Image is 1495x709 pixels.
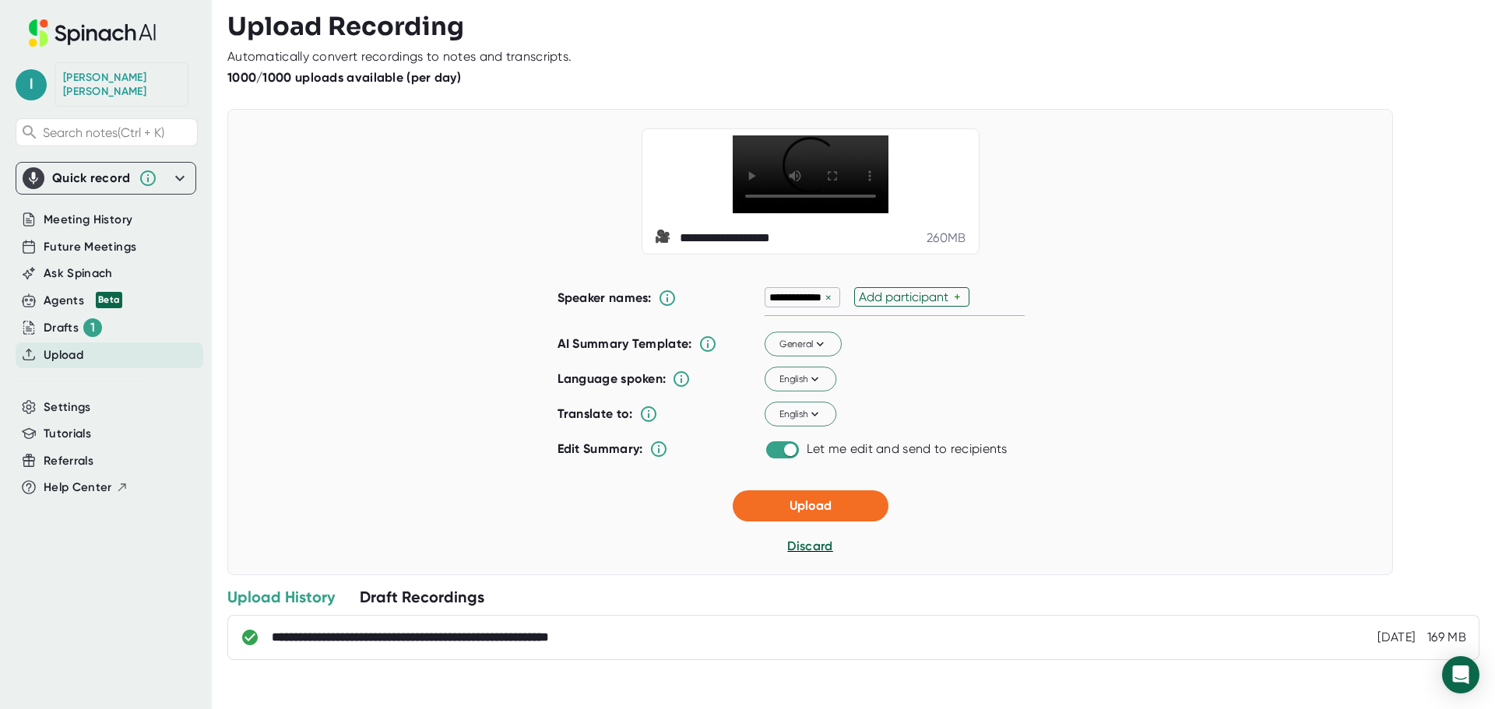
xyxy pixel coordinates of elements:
div: × [821,290,835,305]
button: Upload [733,490,888,521]
span: General [779,337,827,351]
button: Drafts 1 [44,318,102,337]
span: Search notes (Ctrl + K) [43,125,164,140]
button: Meeting History [44,211,132,229]
button: Discard [787,537,832,556]
button: Agents Beta [44,292,122,310]
div: Upload History [227,587,335,607]
span: English [779,372,821,386]
b: 1000/1000 uploads available (per day) [227,70,461,85]
div: Quick record [23,163,189,194]
div: 1 [83,318,102,337]
div: Beta [96,292,122,308]
div: Quick record [52,170,131,186]
h3: Upload Recording [227,12,1479,41]
div: Automatically convert recordings to notes and transcripts. [227,49,572,65]
button: Help Center [44,479,128,497]
div: Logan Zumbrun [63,71,180,98]
span: Discard [787,539,832,553]
span: English [779,407,821,421]
span: Upload [790,498,832,513]
div: Draft Recordings [360,587,484,607]
b: Language spoken: [558,371,667,386]
div: 1/24/2025, 10:48:14 AM [1377,630,1415,645]
button: English [765,402,836,427]
b: AI Summary Template: [558,336,692,352]
span: video [655,229,674,247]
div: 260 MB [927,230,966,246]
button: Future Meetings [44,238,136,256]
div: Let me edit and send to recipients [807,441,1008,457]
b: Edit Summary: [558,441,643,456]
button: Settings [44,398,91,416]
button: Tutorials [44,425,91,443]
button: General [765,332,842,357]
span: l [16,69,47,100]
div: Drafts [44,318,102,337]
button: Referrals [44,452,93,470]
div: Open Intercom Messenger [1442,656,1479,693]
span: Help Center [44,479,112,497]
div: 169 MB [1427,630,1466,645]
button: Upload [44,346,83,364]
div: + [954,290,965,304]
b: Speaker names: [558,290,652,305]
button: Ask Spinach [44,265,113,283]
b: Translate to: [558,406,633,421]
div: Agents [44,292,122,310]
div: Add participant [859,290,954,304]
button: English [765,367,836,392]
